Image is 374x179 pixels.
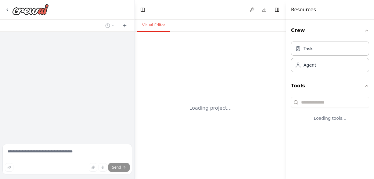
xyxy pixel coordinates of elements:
button: Send [108,163,130,172]
button: Hide left sidebar [138,5,147,14]
div: Task [304,46,313,52]
button: Crew [291,22,369,39]
button: Tools [291,77,369,94]
div: Crew [291,39,369,77]
h4: Resources [291,6,316,13]
div: Tools [291,94,369,131]
span: ... [157,7,161,13]
button: Improve this prompt [5,163,13,172]
nav: breadcrumb [157,7,161,13]
span: Send [112,165,121,170]
button: Start a new chat [120,22,130,29]
div: Agent [304,62,316,68]
button: Visual Editor [137,19,170,32]
button: Switch to previous chat [103,22,117,29]
div: Loading project... [189,104,232,112]
button: Hide right sidebar [273,5,281,14]
div: Loading tools... [291,110,369,126]
img: Logo [12,4,49,15]
button: Click to speak your automation idea [99,163,107,172]
button: Upload files [89,163,97,172]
